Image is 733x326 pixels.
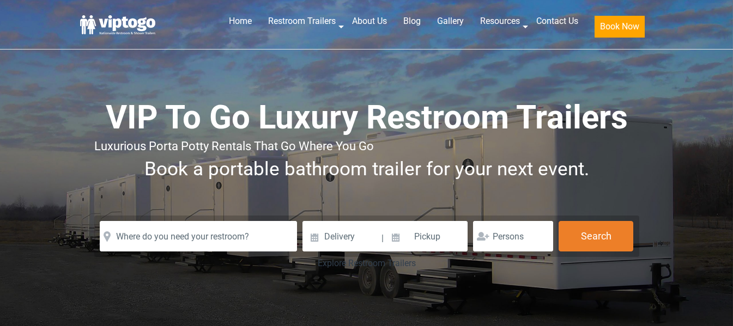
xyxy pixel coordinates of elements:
[429,9,472,33] a: Gallery
[144,158,589,180] span: Book a portable bathroom trailer for your next event.
[559,221,633,251] button: Search
[221,9,260,33] a: Home
[473,221,553,251] input: Persons
[100,221,297,251] input: Where do you need your restroom?
[472,9,528,33] a: Resources
[344,9,395,33] a: About Us
[595,16,645,38] button: Book Now
[385,221,468,251] input: Pickup
[260,9,344,33] a: Restroom Trailers
[302,221,380,251] input: Delivery
[94,139,374,153] span: Luxurious Porta Potty Rentals That Go Where You Go
[106,98,628,137] span: VIP To Go Luxury Restroom Trailers
[395,9,429,33] a: Blog
[528,9,586,33] a: Contact Us
[586,9,653,44] a: Book Now
[381,221,384,256] span: |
